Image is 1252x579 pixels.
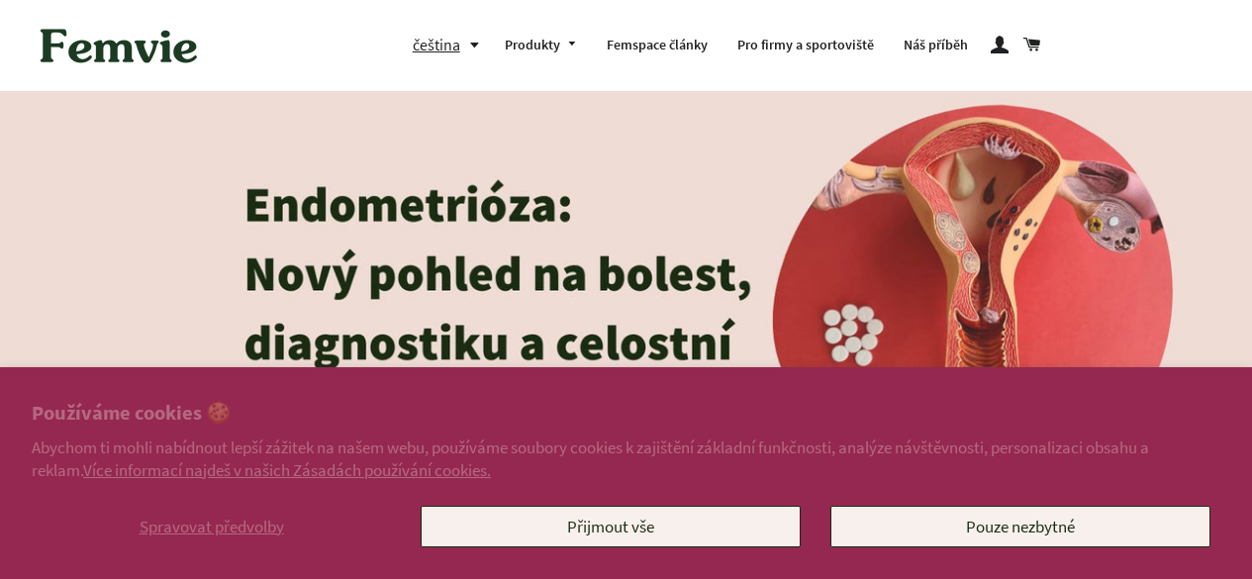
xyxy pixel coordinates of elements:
a: Produkty [490,20,593,71]
a: Pro firmy a sportoviště [722,20,889,71]
a: Náš příběh [889,20,983,71]
button: Přijmout vše [421,506,801,547]
a: Femspace články [592,20,722,71]
img: Femvie [30,15,208,76]
button: čeština [413,32,490,58]
a: Více informací najdeš v našich Zásadách používání cookies. [83,459,491,481]
button: Pouze nezbytné [830,506,1210,547]
h2: Používáme cookies 🍪 [32,399,1220,428]
p: Abychom ti mohli nabídnout lepší zážitek na našem webu, používáme soubory cookies k zajištění zák... [32,436,1220,480]
span: Spravovat předvolby [140,516,284,537]
button: Spravovat předvolby [32,506,391,547]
